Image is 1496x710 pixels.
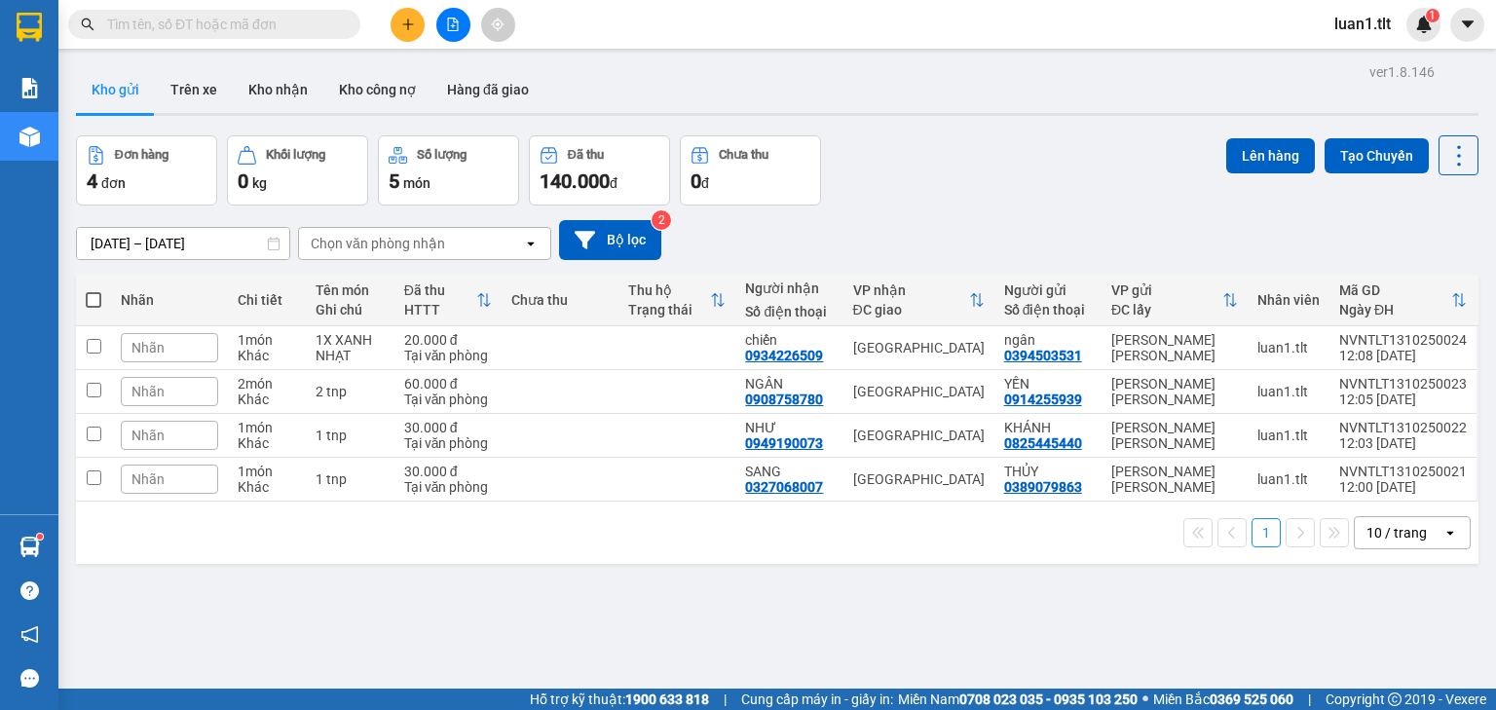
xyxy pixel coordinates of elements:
div: NHƯ [745,420,833,435]
span: aim [491,18,505,31]
span: 140.000 [540,169,610,193]
button: file-add [436,8,470,42]
div: NVNTLT1310250021 [1339,464,1467,479]
div: 60.000 đ [404,376,492,392]
div: Người gửi [1004,282,1092,298]
input: Select a date range. [77,228,289,259]
div: Chọn văn phòng nhận [311,234,445,253]
div: ver 1.8.146 [1369,61,1435,83]
span: Miền Nam [898,689,1138,710]
div: VP gửi [1111,282,1222,298]
span: copyright [1388,692,1402,706]
strong: 0369 525 060 [1210,691,1293,707]
div: 0394503531 [1004,348,1082,363]
span: file-add [446,18,460,31]
button: Chưa thu0đ [680,135,821,206]
span: caret-down [1459,16,1477,33]
div: [GEOGRAPHIC_DATA] [853,428,985,443]
div: Chi tiết [238,292,296,308]
div: Đã thu [404,282,476,298]
strong: 1900 633 818 [625,691,709,707]
button: Khối lượng0kg [227,135,368,206]
div: 0914255939 [1004,392,1082,407]
div: Người nhận [745,280,833,296]
div: 12:08 [DATE] [1339,348,1467,363]
div: luan1.tlt [1257,340,1320,355]
span: notification [20,625,39,644]
sup: 1 [1426,9,1440,22]
button: Kho công nợ [323,66,431,113]
span: Nhãn [131,428,165,443]
div: 20.000 đ [404,332,492,348]
div: [GEOGRAPHIC_DATA] [853,384,985,399]
span: ⚪️ [1142,695,1148,703]
div: [GEOGRAPHIC_DATA] [853,340,985,355]
div: HTTT [404,302,476,318]
div: luan1.tlt [1257,428,1320,443]
th: Toggle SortBy [1329,275,1477,326]
img: logo-vxr [17,13,42,42]
span: plus [401,18,415,31]
th: Toggle SortBy [1102,275,1248,326]
div: 12:05 [DATE] [1339,392,1467,407]
div: Số điện thoại [745,304,833,319]
div: 1 món [238,420,296,435]
div: 0389079863 [1004,479,1082,495]
strong: 0708 023 035 - 0935 103 250 [959,691,1138,707]
button: aim [481,8,515,42]
sup: 1 [37,534,43,540]
div: chiến [745,332,833,348]
div: Khác [238,392,296,407]
div: 0934226509 [745,348,823,363]
div: 30.000 đ [404,464,492,479]
span: Nhãn [131,471,165,487]
span: Nhãn [131,340,165,355]
span: 0 [691,169,701,193]
span: | [724,689,727,710]
div: ĐC lấy [1111,302,1222,318]
span: Hỗ trợ kỹ thuật: [530,689,709,710]
div: Khối lượng [266,148,325,162]
div: 12:00 [DATE] [1339,479,1467,495]
div: Đã thu [568,148,604,162]
div: SANG [745,464,833,479]
div: Mã GD [1339,282,1451,298]
div: [PERSON_NAME] [PERSON_NAME] [1111,376,1238,407]
th: Toggle SortBy [618,275,735,326]
div: 1 món [238,464,296,479]
div: Chưa thu [719,148,768,162]
img: warehouse-icon [19,537,40,557]
span: Nhãn [131,384,165,399]
span: 5 [389,169,399,193]
input: Tìm tên, số ĐT hoặc mã đơn [107,14,337,35]
div: 1X XANH NHẠT [316,332,384,363]
div: Số điện thoại [1004,302,1092,318]
img: icon-new-feature [1415,16,1433,33]
div: luan1.tlt [1257,384,1320,399]
div: Ngày ĐH [1339,302,1451,318]
img: warehouse-icon [19,127,40,147]
span: đ [701,175,709,191]
span: đ [610,175,617,191]
sup: 2 [652,210,671,230]
span: món [403,175,430,191]
button: 1 [1252,518,1281,547]
div: Ghi chú [316,302,384,318]
svg: open [523,236,539,251]
div: 1 món [238,332,296,348]
img: solution-icon [19,78,40,98]
button: plus [391,8,425,42]
button: Số lượng5món [378,135,519,206]
span: luan1.tlt [1319,12,1406,36]
div: Thu hộ [628,282,710,298]
span: 0 [238,169,248,193]
span: Cung cấp máy in - giấy in: [741,689,893,710]
span: | [1308,689,1311,710]
div: NVNTLT1310250022 [1339,420,1467,435]
button: Kho gửi [76,66,155,113]
div: 12:03 [DATE] [1339,435,1467,451]
div: Tại văn phòng [404,392,492,407]
div: Tại văn phòng [404,479,492,495]
span: search [81,18,94,31]
div: Khác [238,435,296,451]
